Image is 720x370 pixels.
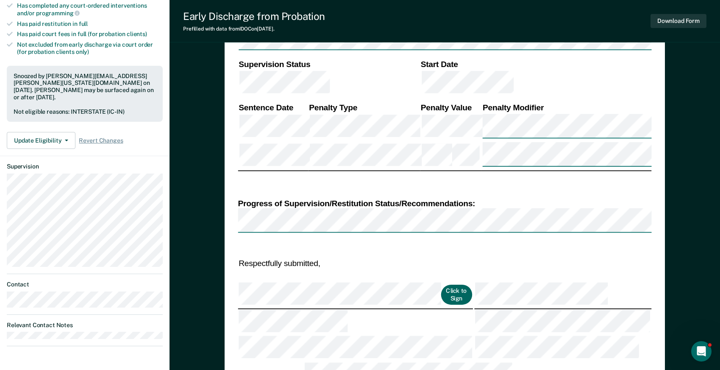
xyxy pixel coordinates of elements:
td: Respectfully submitted, [238,258,473,270]
dt: Supervision [7,163,163,170]
button: Download Form [651,14,706,28]
iframe: Intercom live chat [691,341,712,362]
dt: Contact [7,281,163,288]
div: Prefilled with data from IDOC on [DATE] . [183,26,325,32]
div: Has paid court fees in full (for probation [17,31,163,38]
div: Progress of Supervision/Restitution Status/Recommendations: [238,198,651,208]
span: programming [36,10,80,17]
div: Not eligible reasons: INTERSTATE (IC-IN) [14,108,156,115]
span: clients) [127,31,147,37]
th: Supervision Status [238,59,420,70]
div: Not excluded from early discharge via court order (for probation clients [17,41,163,56]
span: only) [76,48,89,55]
th: Start Date [420,59,652,70]
div: Early Discharge from Probation [183,10,325,22]
dt: Relevant Contact Notes [7,322,163,329]
div: Has completed any court-ordered interventions and/or [17,2,163,17]
div: Snoozed by [PERSON_NAME][EMAIL_ADDRESS][PERSON_NAME][US_STATE][DOMAIN_NAME] on [DATE]. [PERSON_NA... [14,73,156,101]
span: full [79,20,88,27]
th: Penalty Modifier [482,102,651,113]
th: Sentence Date [238,102,308,113]
button: Click to Sign [441,285,472,305]
th: Penalty Type [308,102,420,113]
button: Update Eligibility [7,132,75,149]
th: Penalty Value [420,102,482,113]
span: Revert Changes [79,137,123,144]
div: Has paid restitution in [17,20,163,28]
